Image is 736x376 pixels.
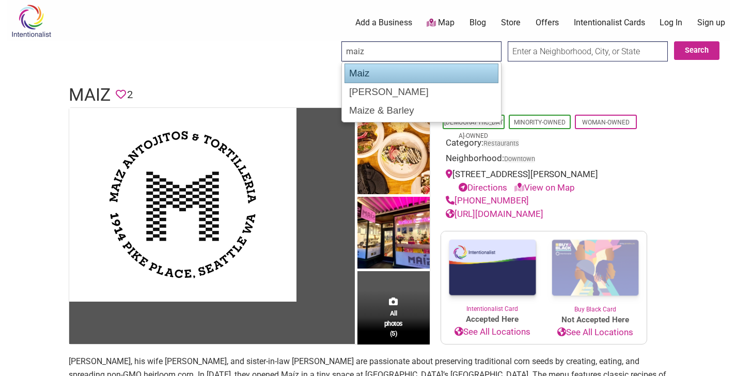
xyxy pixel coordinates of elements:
[483,139,519,147] a: Restaurants
[508,41,668,61] input: Enter a Neighborhood, City, or State
[446,152,642,168] div: Neighborhood:
[582,119,630,126] a: Woman-Owned
[660,17,682,28] a: Log In
[674,41,719,60] button: Search
[441,325,544,339] a: See All Locations
[127,87,133,103] span: 2
[544,231,647,314] a: Buy Black Card
[441,314,544,325] span: Accepted Here
[469,17,486,28] a: Blog
[504,156,535,163] span: Downtown
[446,209,543,219] a: [URL][DOMAIN_NAME]
[446,195,529,206] a: [PHONE_NUMBER]
[544,314,647,326] span: Not Accepted Here
[7,4,56,38] img: Intentionalist
[446,136,642,152] div: Category:
[345,83,498,101] div: [PERSON_NAME]
[514,182,575,193] a: View on Map
[344,64,498,83] div: Maiz
[384,308,403,338] span: All photos (5)
[355,17,412,28] a: Add a Business
[501,17,521,28] a: Store
[459,182,507,193] a: Directions
[574,17,645,28] a: Intentionalist Cards
[544,231,647,305] img: Buy Black Card
[544,326,647,339] a: See All Locations
[116,87,126,103] span: You must be logged in to save favorites.
[514,119,566,126] a: Minority-Owned
[427,17,455,29] a: Map
[441,231,544,314] a: Intentionalist Card
[69,83,111,107] h1: Maiz
[341,41,502,61] input: Search for a business, product, or service
[345,101,498,120] div: Maize & Barley
[536,17,559,28] a: Offers
[441,231,544,304] img: Intentionalist Card
[697,17,725,28] a: Sign up
[446,168,642,194] div: [STREET_ADDRESS][PERSON_NAME]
